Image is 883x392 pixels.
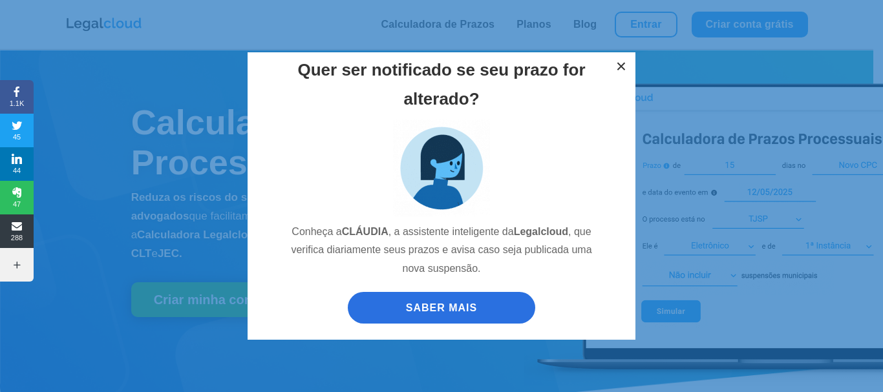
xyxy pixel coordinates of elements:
a: SABER MAIS [348,292,535,324]
button: × [607,52,635,81]
img: claudia_assistente [393,119,490,216]
strong: CLÁUDIA [342,226,388,237]
strong: Legalcloud [514,226,568,237]
h2: Quer ser notificado se seu prazo for alterado? [283,56,600,119]
p: Conheça a , a assistente inteligente da , que verifica diariamente seus prazos e avisa caso seja ... [283,223,600,289]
